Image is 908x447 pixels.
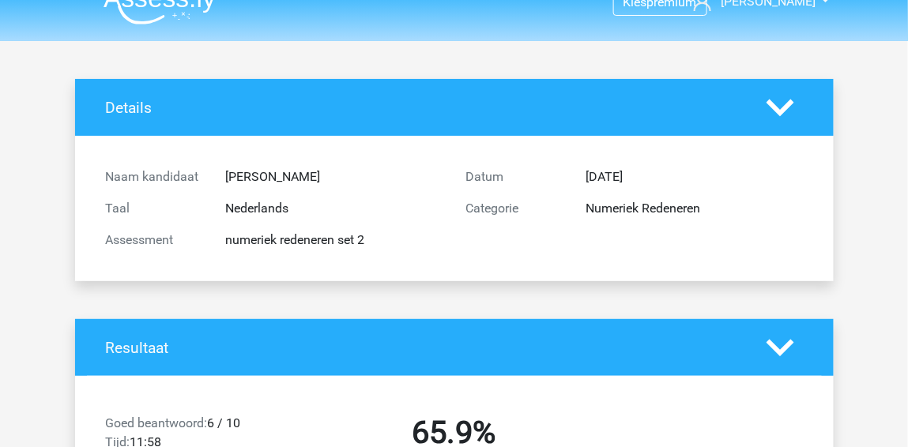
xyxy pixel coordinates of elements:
div: Assessment [94,231,214,250]
div: Naam kandidaat [94,167,214,186]
div: Datum [454,167,575,186]
h4: Details [106,99,743,117]
span: Goed beantwoord: [106,415,208,430]
div: Nederlands [213,199,454,218]
div: numeriek redeneren set 2 [213,231,454,250]
h4: Resultaat [106,339,743,357]
div: Numeriek Redeneren [574,199,814,218]
div: Categorie [454,199,575,218]
div: [PERSON_NAME] [213,167,454,186]
div: Taal [94,199,214,218]
div: [DATE] [574,167,814,186]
